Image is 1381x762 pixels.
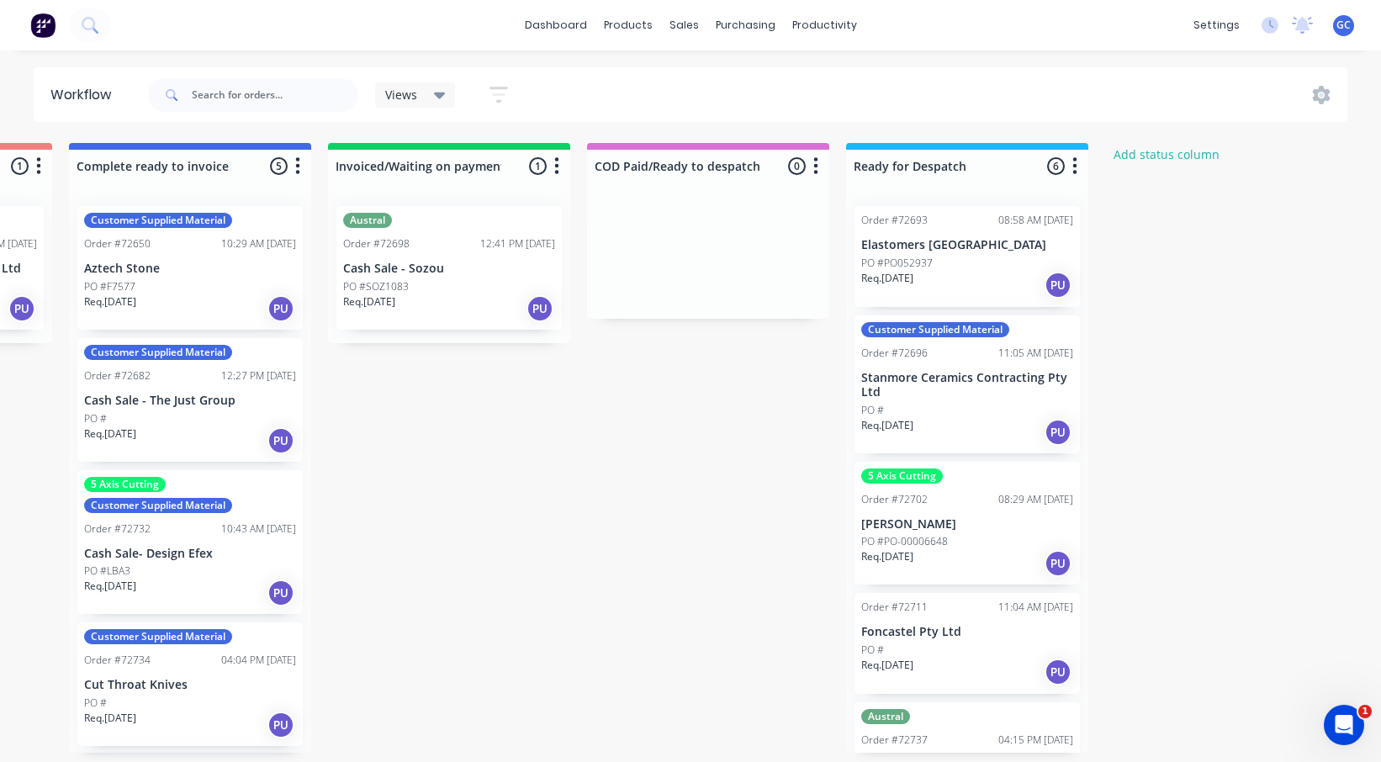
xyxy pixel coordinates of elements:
p: Stanmore Ceramics Contracting Pty Ltd [861,371,1073,400]
div: Order #72650 [84,236,151,251]
a: dashboard [516,13,595,38]
p: Cash Sale - Sozou [343,262,555,276]
p: Elastomers [GEOGRAPHIC_DATA] [861,238,1073,252]
div: products [595,13,661,38]
div: PU [1045,659,1071,685]
div: PU [267,295,294,322]
p: PO #LBA3 [84,564,130,579]
p: PO #F7577 [84,279,135,294]
div: Customer Supplied Material [861,322,1009,337]
div: Customer Supplied MaterialOrder #7273404:04 PM [DATE]Cut Throat KnivesPO #Req.[DATE]PU [77,622,303,746]
div: 10:43 AM [DATE] [221,521,296,537]
div: 08:29 AM [DATE] [998,492,1073,507]
div: Order #72698 [343,236,410,251]
div: Order #72696 [861,346,928,361]
div: Customer Supplied MaterialOrder #7268212:27 PM [DATE]Cash Sale - The Just GroupPO #Req.[DATE]PU [77,338,303,462]
div: 12:27 PM [DATE] [221,368,296,384]
p: Req. [DATE] [343,294,395,310]
div: Order #72711 [861,600,928,615]
p: PO #PO052937 [861,256,933,271]
button: Add status column [1105,143,1229,166]
p: PO # [861,643,884,658]
div: Customer Supplied Material [84,498,232,513]
div: Customer Supplied MaterialOrder #7269611:05 AM [DATE]Stanmore Ceramics Contracting Pty LtdPO #Req... [855,315,1080,453]
div: 04:15 PM [DATE] [998,733,1073,748]
div: Customer Supplied Material [84,629,232,644]
div: PU [267,579,294,606]
p: Cash Sale - The Just Group [84,394,296,408]
div: Customer Supplied Material [84,213,232,228]
div: 5 Axis CuttingCustomer Supplied MaterialOrder #7273210:43 AM [DATE]Cash Sale- Design EfexPO #LBA3... [77,470,303,615]
p: Cash Sale- Design Efex [84,547,296,561]
div: Order #7269308:58 AM [DATE]Elastomers [GEOGRAPHIC_DATA]PO #PO052937Req.[DATE]PU [855,206,1080,307]
div: Order #72737 [861,733,928,748]
p: Req. [DATE] [84,711,136,726]
span: Views [385,86,417,103]
p: Req. [DATE] [84,294,136,310]
div: Customer Supplied Material [84,345,232,360]
p: PO # [861,403,884,418]
p: Req. [DATE] [84,579,136,594]
div: PU [526,295,553,322]
p: Req. [DATE] [84,426,136,442]
div: 11:05 AM [DATE] [998,346,1073,361]
p: PO #SOZ1083 [343,279,409,294]
p: PO #PO-00006648 [861,534,948,549]
div: PU [267,427,294,454]
div: Order #7271111:04 AM [DATE]Foncastel Pty LtdPO #Req.[DATE]PU [855,593,1080,694]
div: 5 Axis Cutting [861,468,943,484]
iframe: Intercom live chat [1324,705,1364,745]
div: 5 Axis Cutting [84,477,166,492]
div: PU [1045,272,1071,299]
div: PU [267,712,294,738]
div: sales [661,13,707,38]
div: settings [1185,13,1248,38]
div: AustralOrder #7269812:41 PM [DATE]Cash Sale - SozouPO #SOZ1083Req.[DATE]PU [336,206,562,330]
div: 5 Axis CuttingOrder #7270208:29 AM [DATE][PERSON_NAME]PO #PO-00006648Req.[DATE]PU [855,462,1080,585]
div: Order #72702 [861,492,928,507]
p: Cut Throat Knives [84,678,296,692]
p: Foncastel Pty Ltd [861,625,1073,639]
div: PU [1045,419,1071,446]
span: 1 [1358,705,1372,718]
div: 10:29 AM [DATE] [221,236,296,251]
div: Order #72734 [84,653,151,668]
div: Order #72693 [861,213,928,228]
div: purchasing [707,13,784,38]
div: 08:58 AM [DATE] [998,213,1073,228]
div: productivity [784,13,865,38]
div: 11:04 AM [DATE] [998,600,1073,615]
div: Austral [861,709,910,724]
div: 04:04 PM [DATE] [221,653,296,668]
div: PU [8,295,35,322]
input: Search for orders... [192,78,358,112]
p: Req. [DATE] [861,549,913,564]
div: Austral [343,213,392,228]
div: 12:41 PM [DATE] [480,236,555,251]
div: Workflow [50,85,119,105]
span: GC [1336,18,1351,33]
p: Aztech Stone [84,262,296,276]
div: Order #72732 [84,521,151,537]
p: PO # [84,411,107,426]
div: Customer Supplied MaterialOrder #7265010:29 AM [DATE]Aztech StonePO #F7577Req.[DATE]PU [77,206,303,330]
p: Req. [DATE] [861,271,913,286]
div: Order #72682 [84,368,151,384]
img: Factory [30,13,56,38]
p: PO # [84,696,107,711]
p: Req. [DATE] [861,418,913,433]
p: [PERSON_NAME] [861,517,1073,532]
p: Req. [DATE] [861,658,913,673]
div: PU [1045,550,1071,577]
